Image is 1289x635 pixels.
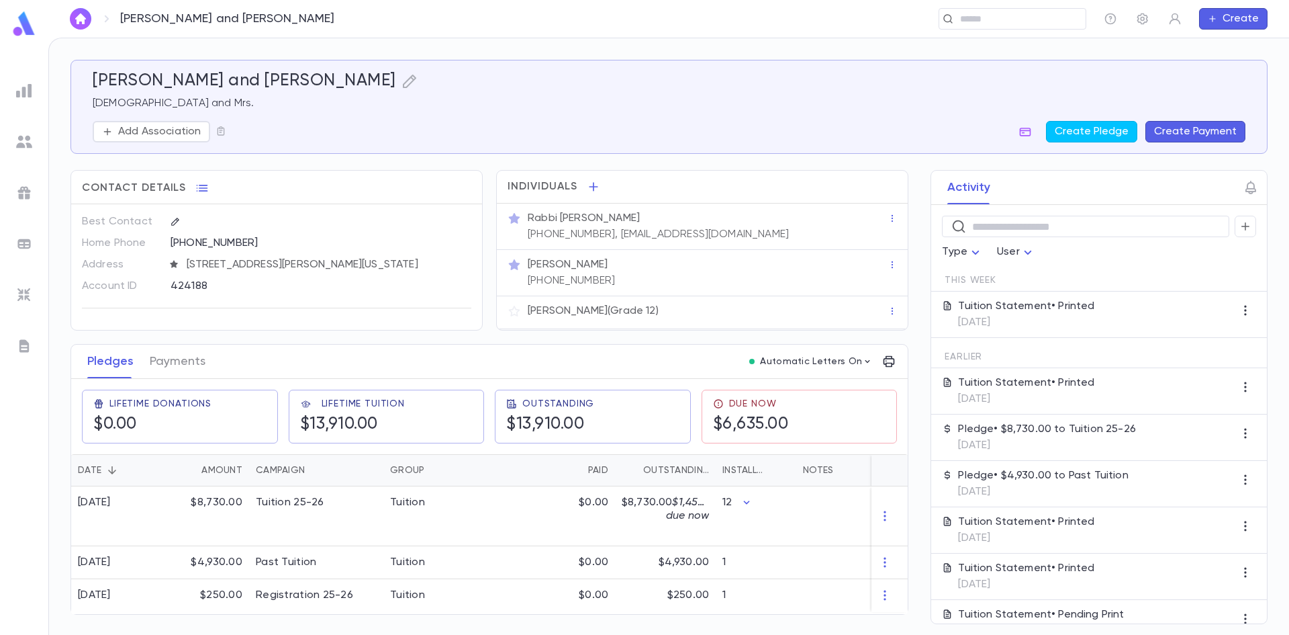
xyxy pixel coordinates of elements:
[390,589,425,602] div: Tuition
[73,13,89,24] img: home_white.a664292cf8c1dea59945f0da9f25487c.svg
[11,11,38,37] img: logo
[256,454,305,486] div: Campaign
[16,134,32,150] img: students_grey.60c7aba0da46da39d6d829b817ac14fc.svg
[78,496,111,509] div: [DATE]
[82,276,159,297] p: Account ID
[579,589,608,602] p: $0.00
[958,376,1094,390] p: Tuition Statement • Printed
[716,579,796,612] div: 1
[958,608,1124,622] p: Tuition Statement • Pending Print
[484,454,615,486] div: Paid
[567,460,588,481] button: Sort
[16,236,32,252] img: batches_grey.339ca447c9d9533ef1741baa751efc33.svg
[71,454,162,486] div: Date
[579,556,608,569] p: $0.00
[744,352,878,371] button: Automatic Letters On
[162,486,249,546] div: $8,730.00
[16,185,32,201] img: campaigns_grey.99e729a5f7ee94e3726e6486bddda8f1.svg
[722,454,768,486] div: Installments
[588,454,608,486] div: Paid
[528,274,615,288] p: [PHONE_NUMBER]
[622,460,643,481] button: Sort
[171,276,405,296] div: 424188
[1046,121,1137,142] button: Create Pledge
[713,415,789,435] h5: $6,635.00
[622,496,709,523] p: $8,730.00
[958,578,1094,591] p: [DATE]
[16,287,32,303] img: imports_grey.530a8a0e642e233f2baf0ef88e8c9fcb.svg
[958,485,1128,499] p: [DATE]
[101,460,123,481] button: Sort
[78,556,111,569] div: [DATE]
[162,546,249,579] div: $4,930.00
[390,496,425,509] div: Tuition
[958,562,1094,575] p: Tuition Statement • Printed
[942,239,984,265] div: Type
[522,398,594,409] span: Outstanding
[300,415,378,435] h5: $13,910.00
[390,454,424,486] div: Group
[958,439,1135,452] p: [DATE]
[666,497,720,521] span: $1,455.00 due now
[716,454,796,486] div: Installments
[796,454,964,486] div: Notes
[722,496,732,509] p: 12
[958,515,1094,529] p: Tuition Statement • Printed
[528,212,640,225] p: Rabbi [PERSON_NAME]
[958,392,1094,406] p: [DATE]
[958,423,1135,436] p: Pledge • $8,730.00 to Tuition 25-26
[249,454,383,486] div: Campaign
[659,556,709,569] p: $4,930.00
[78,454,101,486] div: Date
[945,351,982,362] span: Earlier
[82,181,186,195] span: Contact Details
[768,460,790,481] button: Sort
[729,398,777,409] span: Due Now
[180,460,201,481] button: Sort
[82,232,159,254] p: Home Phone
[760,356,862,367] p: Automatic Letters On
[803,454,833,486] div: Notes
[93,97,1245,110] p: [DEMOGRAPHIC_DATA] and Mrs.
[120,11,335,26] p: [PERSON_NAME] and [PERSON_NAME]
[945,275,996,286] span: This Week
[201,454,242,486] div: Amount
[1199,8,1268,30] button: Create
[87,345,134,378] button: Pledges
[82,211,159,232] p: Best Contact
[997,239,1036,265] div: User
[942,247,967,257] span: Type
[958,316,1094,329] p: [DATE]
[118,125,201,138] p: Add Association
[667,589,709,602] p: $250.00
[181,258,473,271] span: [STREET_ADDRESS][PERSON_NAME][US_STATE]
[528,304,659,318] p: [PERSON_NAME] (Grade 12)
[579,496,608,509] p: $0.00
[150,345,205,378] button: Payments
[93,415,137,435] h5: $0.00
[383,454,484,486] div: Group
[322,398,405,409] span: Lifetime Tuition
[424,460,446,481] button: Sort
[256,556,316,569] div: Past Tuition
[171,232,471,253] div: [PHONE_NUMBER]
[162,579,249,612] div: $250.00
[109,398,211,409] span: Lifetime Donations
[997,247,1020,257] span: User
[162,454,249,486] div: Amount
[528,258,608,271] p: [PERSON_NAME]
[508,180,577,194] span: Individuals
[958,300,1094,313] p: Tuition Statement • Printed
[1145,121,1245,142] button: Create Payment
[506,415,584,435] h5: $13,910.00
[305,460,326,481] button: Sort
[256,496,324,509] div: Tuition 25-26
[528,228,789,241] p: [PHONE_NUMBER], [EMAIL_ADDRESS][DOMAIN_NAME]
[93,71,396,91] h5: [PERSON_NAME] and [PERSON_NAME]
[16,338,32,354] img: letters_grey.7941b92b52307dd3b8a917253454ce1c.svg
[643,454,709,486] div: Outstanding
[390,556,425,569] div: Tuition
[93,121,210,142] button: Add Association
[716,546,796,579] div: 1
[256,589,353,602] div: Registration 25-26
